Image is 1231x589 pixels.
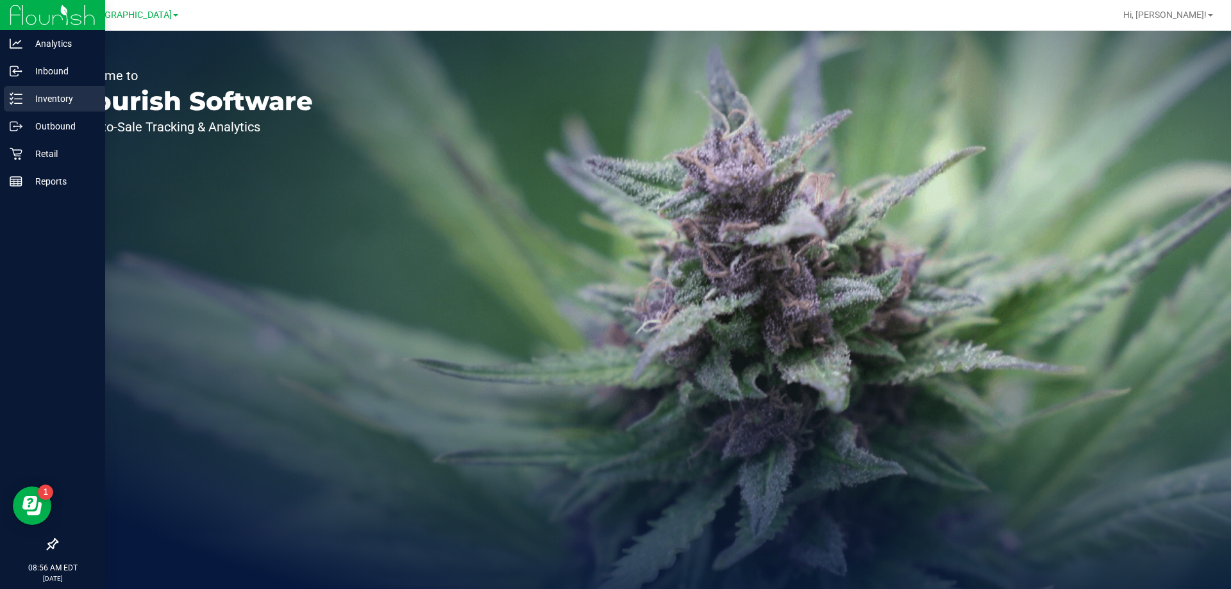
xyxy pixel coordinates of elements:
[22,91,99,106] p: Inventory
[10,65,22,78] inline-svg: Inbound
[6,562,99,574] p: 08:56 AM EDT
[22,119,99,134] p: Outbound
[69,88,313,114] p: Flourish Software
[38,485,53,500] iframe: Resource center unread badge
[6,574,99,583] p: [DATE]
[69,69,313,82] p: Welcome to
[13,486,51,525] iframe: Resource center
[22,146,99,162] p: Retail
[10,120,22,133] inline-svg: Outbound
[22,174,99,189] p: Reports
[10,37,22,50] inline-svg: Analytics
[84,10,172,21] span: [GEOGRAPHIC_DATA]
[22,63,99,79] p: Inbound
[10,92,22,105] inline-svg: Inventory
[69,120,313,133] p: Seed-to-Sale Tracking & Analytics
[10,147,22,160] inline-svg: Retail
[1123,10,1207,20] span: Hi, [PERSON_NAME]!
[10,175,22,188] inline-svg: Reports
[22,36,99,51] p: Analytics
